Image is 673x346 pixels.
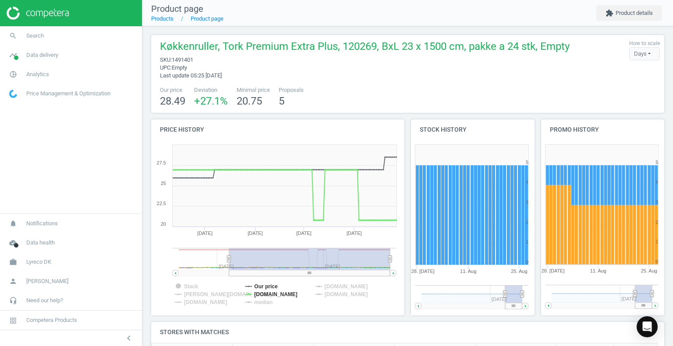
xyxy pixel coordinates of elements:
span: Data health [26,239,55,247]
label: How to scale [629,40,660,47]
tspan: [DOMAIN_NAME] [325,291,368,297]
i: extension [606,9,613,17]
img: wGWNvw8QSZomAAAAABJRU5ErkJggg== [9,90,17,98]
span: Data delivery [26,51,58,59]
text: 2 [655,220,658,225]
span: Our price [160,86,185,94]
button: chevron_left [118,332,140,344]
text: 22.5 [157,201,166,206]
span: 5 [279,95,284,107]
h4: Price history [151,119,404,140]
img: ajHJNr6hYgQAAAAASUVORK5CYII= [7,7,69,20]
span: 20.75 [237,95,262,107]
text: 4 [526,179,528,185]
text: 5 [655,160,658,165]
span: Køkkenruller, Tork Premium Extra Plus, 120269, BxL 23 x 1500 cm, pakke a 24 stk, Empty [160,39,570,56]
span: 28.49 [160,95,185,107]
button: extensionProduct details [596,5,662,21]
tspan: median [255,299,273,305]
text: 1 [655,239,658,245]
tspan: 11. Aug [590,269,606,274]
i: pie_chart_outlined [5,66,21,83]
i: headset_mic [5,292,21,309]
i: person [5,273,21,290]
span: Analytics [26,70,49,78]
span: 1491401 [172,56,193,63]
tspan: 25. Aug [511,269,527,274]
span: Lyreco DK [26,258,51,266]
text: 1 [526,239,528,245]
div: Open Intercom Messenger [637,316,658,337]
tspan: 28. [DATE] [541,269,564,274]
span: Notifications [26,220,58,227]
a: Product page [191,15,223,22]
text: 3 [526,199,528,205]
tspan: 28. [DATE] [411,269,435,274]
div: Days [629,47,660,60]
span: Competera Products [26,316,77,324]
span: Search [26,32,44,40]
a: Products [151,15,174,22]
text: 25 [161,181,166,186]
span: Empty [172,64,187,71]
tspan: [DATE] [347,231,362,236]
text: 5 [526,160,528,165]
span: Need our help? [26,297,63,304]
text: 3 [655,199,658,205]
span: Minimal price [237,86,270,94]
tspan: Our price [255,283,278,290]
i: cloud_done [5,234,21,251]
text: 4 [655,179,658,185]
tspan: [PERSON_NAME][DOMAIN_NAME] [184,291,271,297]
span: upc : [160,64,172,71]
tspan: 11. Aug [460,269,476,274]
i: timeline [5,47,21,63]
span: Product page [151,3,203,14]
text: 0 [526,259,528,265]
tspan: 25. Aug [641,269,657,274]
tspan: [DATE] [197,231,213,236]
i: search [5,28,21,44]
span: Price Management & Optimization [26,90,110,98]
tspan: [DATE] [296,231,312,236]
text: 2 [526,220,528,225]
tspan: [DOMAIN_NAME] [255,291,298,297]
span: Deviation [194,86,228,94]
span: Proposals [279,86,304,94]
text: 20 [161,221,166,227]
tspan: [DOMAIN_NAME] [184,299,227,305]
span: +27.1 % [194,95,228,107]
span: [PERSON_NAME] [26,277,68,285]
h4: Stores with matches [151,322,664,343]
tspan: [DATE] [248,231,263,236]
i: work [5,254,21,270]
i: chevron_left [124,333,134,343]
h4: Stock history [411,119,535,140]
text: 0 [655,259,658,265]
h4: Promo history [541,119,665,140]
span: Last update 05:25 [DATE] [160,72,222,79]
tspan: [DOMAIN_NAME] [325,283,368,290]
span: sku : [160,56,172,63]
text: 27.5 [157,160,166,165]
tspan: Stack [184,283,198,290]
i: notifications [5,215,21,232]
